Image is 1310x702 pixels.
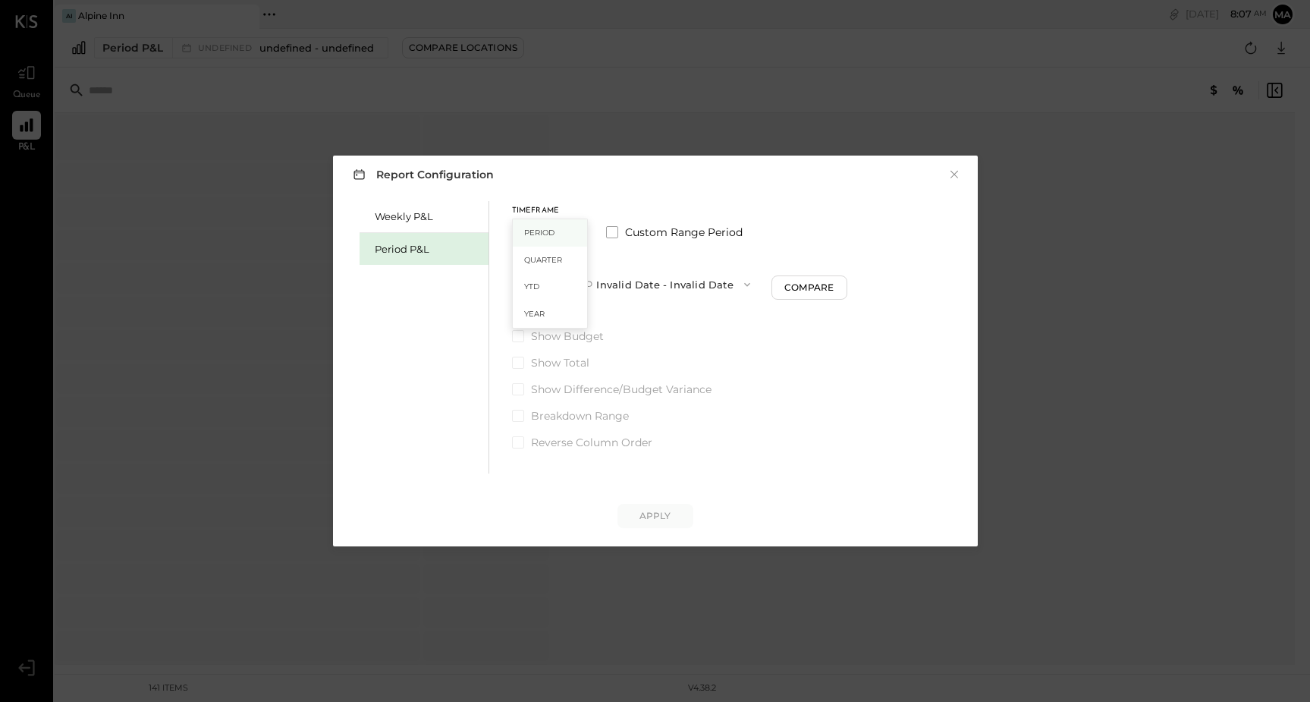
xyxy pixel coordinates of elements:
span: Show Difference/Budget Variance [531,382,712,397]
span: Year [524,309,545,319]
div: Apply [639,509,671,522]
span: Quarter [524,255,562,265]
button: × [947,167,961,182]
div: Range [512,259,761,266]
div: Timeframe [512,207,588,215]
div: Compare [784,281,834,294]
span: Reverse Column Order [531,435,652,450]
span: Show Total [531,355,589,370]
span: Custom Range Period [625,225,743,240]
div: Weekly P&L [375,209,481,224]
button: Apply [617,504,693,528]
div: Period P&L [375,242,481,257]
button: Compare [771,275,847,300]
span: Breakdown Range [531,408,629,423]
h3: Report Configuration [350,165,494,184]
span: Show Budget [531,329,604,344]
button: undefinedInvalid Date - Invalid Date [512,270,761,298]
span: Period [524,228,554,238]
span: YTD [524,282,539,291]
